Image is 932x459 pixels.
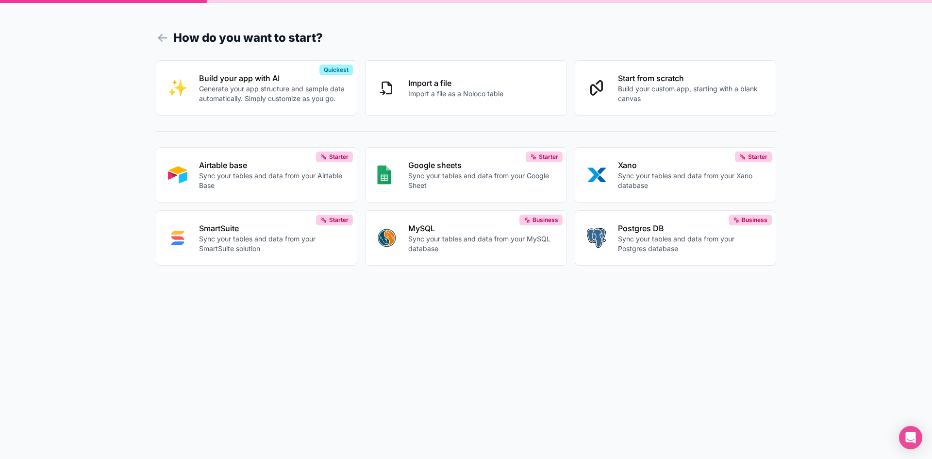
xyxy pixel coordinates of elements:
[199,234,346,254] p: Sync your tables and data from your SmartSuite solution
[539,153,558,161] span: Starter
[618,171,765,190] p: Sync your tables and data from your Xano database
[899,426,922,449] div: Open Intercom Messenger
[199,171,346,190] p: Sync your tables and data from your Airtable Base
[365,210,567,266] button: MYSQLMySQLSync your tables and data from your MySQL databaseBusiness
[329,216,349,224] span: Starter
[329,153,349,161] span: Starter
[408,171,555,190] p: Sync your tables and data from your Google Sheet
[575,210,777,266] button: POSTGRESPostgres DBSync your tables and data from your Postgres databaseBusiness
[199,159,346,171] p: Airtable base
[587,228,606,248] img: POSTGRES
[408,159,555,171] p: Google sheets
[156,210,358,266] button: SMART_SUITESmartSuiteSync your tables and data from your SmartSuite solutionStarter
[319,65,353,75] div: Quickest
[199,84,346,103] p: Generate your app structure and sample data automatically. Simply customize as you go.
[618,72,765,84] p: Start from scratch
[533,216,558,224] span: Business
[575,147,777,203] button: XANOXanoSync your tables and data from your Xano databaseStarter
[156,29,777,47] h1: How do you want to start?
[742,216,767,224] span: Business
[618,84,765,103] p: Build your custom app, starting with a blank canvas
[156,60,358,116] button: INTERNAL_WITH_AIBuild your app with AIGenerate your app structure and sample data automatically. ...
[377,165,391,185] img: GOOGLE_SHEETS
[168,165,187,185] img: AIRTABLE
[587,165,606,185] img: XANO
[168,228,187,248] img: SMART_SUITE
[156,147,358,203] button: AIRTABLEAirtable baseSync your tables and data from your Airtable BaseStarter
[618,222,765,234] p: Postgres DB
[408,77,503,89] p: Import a file
[408,89,503,99] p: Import a file as a Noloco table
[618,159,765,171] p: Xano
[408,234,555,254] p: Sync your tables and data from your MySQL database
[168,78,187,98] img: INTERNAL_WITH_AI
[748,153,767,161] span: Starter
[365,147,567,203] button: GOOGLE_SHEETSGoogle sheetsSync your tables and data from your Google SheetStarter
[408,222,555,234] p: MySQL
[377,228,397,248] img: MYSQL
[199,222,346,234] p: SmartSuite
[575,60,777,116] button: Start from scratchBuild your custom app, starting with a blank canvas
[365,60,567,116] button: Import a fileImport a file as a Noloco table
[199,72,346,84] p: Build your app with AI
[618,234,765,254] p: Sync your tables and data from your Postgres database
